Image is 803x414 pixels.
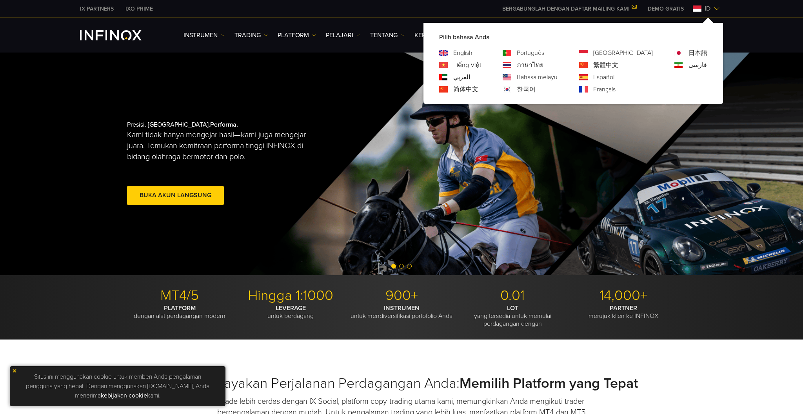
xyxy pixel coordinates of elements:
[278,31,316,40] a: PLATFORM
[326,31,360,40] a: Pelajari
[571,287,676,304] p: 14,000+
[391,264,396,269] span: Go to slide 1
[593,85,616,94] a: Language
[439,33,707,42] p: Pilih bahasa Anda
[127,129,325,162] p: Kami tidak hanya mengejar hasil—kami juga mengejar juara. Temukan kemitraan performa tinggi INFIN...
[642,5,690,13] a: INFINOX MENU
[593,48,653,58] a: Language
[101,392,147,399] a: kebijakan cookie
[12,368,17,374] img: yellow close icon
[517,48,544,58] a: Language
[183,31,225,40] a: Instrumen
[571,304,676,320] p: merujuk klien ke INFINOX
[127,108,374,220] div: Presisi. [GEOGRAPHIC_DATA].
[127,375,676,392] h2: Memberdayakan Perjalanan Perdagangan Anda:
[14,370,222,402] p: Situs ini menggunakan cookie untuk memberi Anda pengalaman pengguna yang hebat. Dengan menggunaka...
[689,48,707,58] a: Language
[80,30,160,40] a: INFINOX Logo
[399,264,404,269] span: Go to slide 2
[349,304,454,320] p: untuk mendiversifikasi portofolio Anda
[453,60,481,70] a: Language
[460,375,638,392] strong: Memilih Platform yang Tepat
[164,304,196,312] strong: PLATFORM
[127,304,232,320] p: dengan alat perdagangan modern
[460,304,565,328] p: yang tersedia untuk memulai perdagangan dengan
[517,85,536,94] a: Language
[210,121,238,129] strong: Performa.
[276,304,306,312] strong: LEVERAGE
[127,186,224,205] a: Buka Akun Langsung
[593,60,618,70] a: Language
[517,73,558,82] a: Language
[453,85,478,94] a: Language
[460,287,565,304] p: 0.01
[414,31,480,40] a: Kerjasama Sponsor
[689,60,707,70] a: Language
[349,287,454,304] p: 900+
[238,287,343,304] p: Hingga 1:1000
[120,5,159,13] a: INFINOX
[407,264,412,269] span: Go to slide 3
[610,304,637,312] strong: PARTNER
[453,48,472,58] a: Language
[496,5,642,12] a: BERGABUNGLAH DENGAN DAFTAR MAILING KAMI
[234,31,268,40] a: TRADING
[593,73,614,82] a: Language
[701,4,714,13] span: id
[127,287,232,304] p: MT4/5
[453,73,470,82] a: Language
[517,60,543,70] a: Language
[384,304,420,312] strong: INSTRUMEN
[507,304,518,312] strong: LOT
[74,5,120,13] a: INFINOX
[238,304,343,320] p: untuk berdagang
[370,31,405,40] a: TENTANG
